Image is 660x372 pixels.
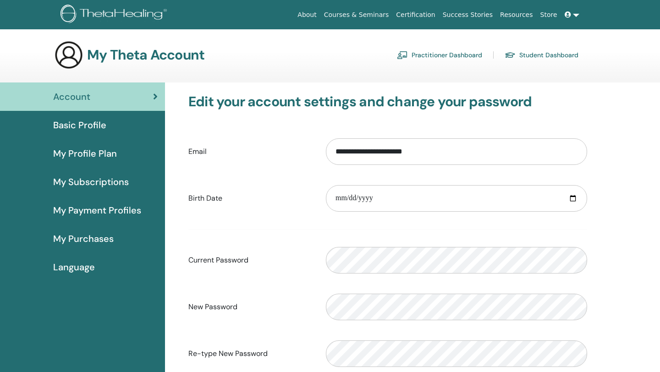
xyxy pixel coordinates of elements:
[53,203,141,217] span: My Payment Profiles
[439,6,496,23] a: Success Stories
[392,6,439,23] a: Certification
[53,147,117,160] span: My Profile Plan
[320,6,393,23] a: Courses & Seminars
[181,190,319,207] label: Birth Date
[397,48,482,62] a: Practitioner Dashboard
[53,90,90,104] span: Account
[537,6,561,23] a: Store
[505,51,516,59] img: graduation-cap.svg
[53,175,129,189] span: My Subscriptions
[181,252,319,269] label: Current Password
[181,298,319,316] label: New Password
[53,118,106,132] span: Basic Profile
[294,6,320,23] a: About
[505,48,578,62] a: Student Dashboard
[87,47,204,63] h3: My Theta Account
[181,345,319,362] label: Re-type New Password
[53,232,114,246] span: My Purchases
[496,6,537,23] a: Resources
[188,93,587,110] h3: Edit your account settings and change your password
[181,143,319,160] label: Email
[60,5,170,25] img: logo.png
[53,260,95,274] span: Language
[397,51,408,59] img: chalkboard-teacher.svg
[54,40,83,70] img: generic-user-icon.jpg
